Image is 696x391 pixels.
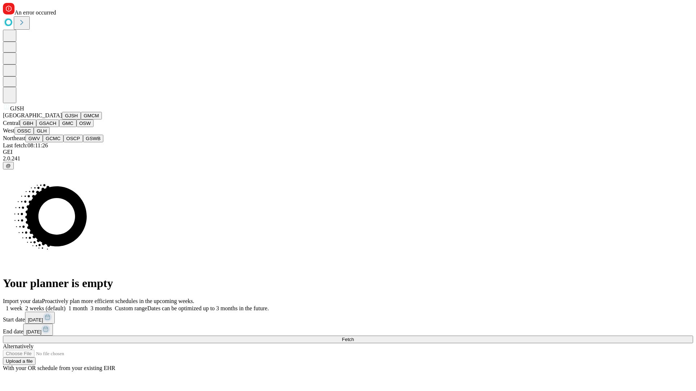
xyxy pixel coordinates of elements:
span: @ [6,163,11,168]
button: Fetch [3,336,693,343]
span: Central [3,120,20,126]
span: 2 weeks (default) [25,305,66,311]
div: 2.0.241 [3,155,693,162]
button: OSSC [14,127,34,135]
span: Last fetch: 08:11:26 [3,142,48,148]
button: GJSH [62,112,81,119]
button: GBH [20,119,36,127]
span: Alternatively [3,343,33,349]
span: Import your data [3,298,42,304]
button: GSWB [83,135,104,142]
span: Proactively plan more efficient schedules in the upcoming weeks. [42,298,194,304]
span: 3 months [91,305,112,311]
span: Custom range [115,305,147,311]
div: End date [3,324,693,336]
span: GJSH [10,105,24,112]
span: 1 month [69,305,88,311]
span: Fetch [342,337,354,342]
h1: Your planner is empty [3,277,693,290]
button: [DATE] [25,312,55,324]
span: With your OR schedule from your existing EHR [3,365,115,371]
button: OSCP [63,135,83,142]
button: OSW [76,119,94,127]
button: GCMC [43,135,63,142]
span: Northeast [3,135,25,141]
div: Start date [3,312,693,324]
span: [DATE] [26,329,41,335]
span: [DATE] [28,317,43,323]
button: @ [3,162,14,169]
button: GLH [34,127,49,135]
button: Upload a file [3,357,36,365]
button: [DATE] [23,324,53,336]
span: 1 week [6,305,22,311]
button: GMC [59,119,76,127]
span: Dates can be optimized up to 3 months in the future. [147,305,269,311]
button: GMCM [81,112,102,119]
button: GSACH [36,119,59,127]
button: GWV [25,135,43,142]
div: GEI [3,149,693,155]
span: West [3,127,14,134]
span: [GEOGRAPHIC_DATA] [3,112,62,118]
span: An error occurred [14,9,56,16]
